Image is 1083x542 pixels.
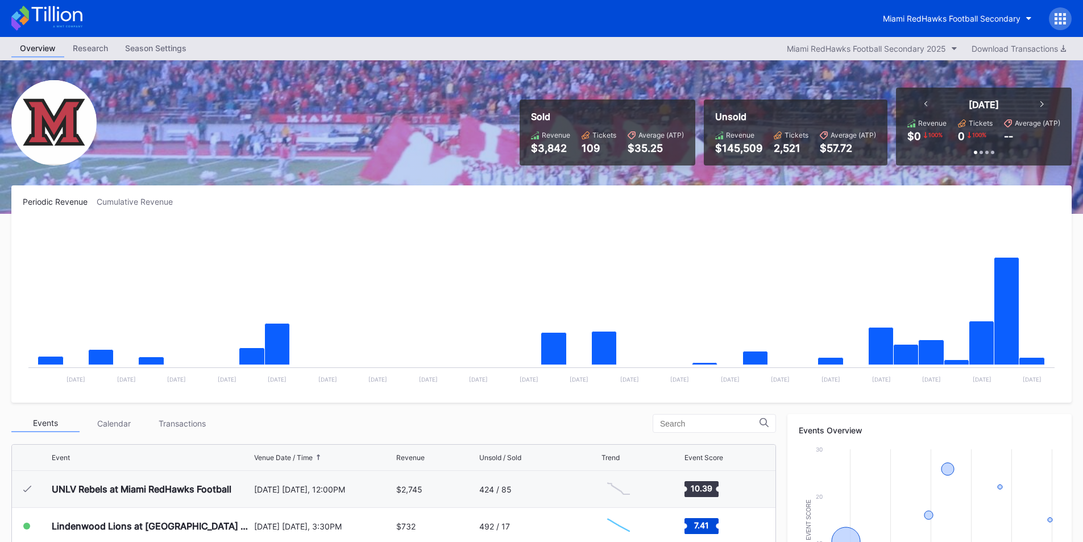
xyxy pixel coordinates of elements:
[872,376,891,383] text: [DATE]
[254,485,394,494] div: [DATE] [DATE], 12:00PM
[52,520,251,532] div: Lindenwood Lions at [GEOGRAPHIC_DATA] RedHawks Football
[52,453,70,462] div: Event
[570,376,588,383] text: [DATE]
[806,499,812,540] text: Event Score
[601,512,636,540] svg: Chart title
[918,119,947,127] div: Revenue
[396,522,416,531] div: $732
[23,221,1060,391] svg: Chart title
[774,142,808,154] div: 2,521
[973,376,991,383] text: [DATE]
[531,142,570,154] div: $3,842
[927,130,944,139] div: 100 %
[11,415,80,432] div: Events
[419,376,438,383] text: [DATE]
[883,14,1020,23] div: Miami RedHawks Football Secondary
[601,475,636,503] svg: Chart title
[167,376,186,383] text: [DATE]
[684,453,723,462] div: Event Score
[117,40,195,57] a: Season Settings
[972,44,1066,53] div: Download Transactions
[638,131,684,139] div: Average (ATP)
[52,483,231,495] div: UNLV Rebels at Miami RedHawks Football
[254,522,394,531] div: [DATE] [DATE], 3:30PM
[799,425,1060,435] div: Events Overview
[715,142,762,154] div: $145,509
[117,376,136,383] text: [DATE]
[479,453,521,462] div: Unsold / Sold
[721,376,740,383] text: [DATE]
[726,131,754,139] div: Revenue
[1004,130,1013,142] div: --
[11,80,97,166] img: Miami_RedHawks_Football_Secondary.png
[254,453,313,462] div: Venue Date / Time
[23,197,97,206] div: Periodic Revenue
[660,419,760,428] input: Search
[542,131,570,139] div: Revenue
[971,130,987,139] div: 100 %
[531,111,684,122] div: Sold
[820,142,876,154] div: $57.72
[318,376,337,383] text: [DATE]
[368,376,387,383] text: [DATE]
[80,415,148,432] div: Calendar
[148,415,216,432] div: Transactions
[117,40,195,56] div: Season Settings
[601,453,620,462] div: Trend
[582,142,616,154] div: 109
[787,44,946,53] div: Miami RedHawks Football Secondary 2025
[715,111,876,122] div: Unsold
[396,453,425,462] div: Revenue
[785,131,808,139] div: Tickets
[922,376,941,383] text: [DATE]
[831,131,876,139] div: Average (ATP)
[97,197,182,206] div: Cumulative Revenue
[620,376,639,383] text: [DATE]
[520,376,538,383] text: [DATE]
[874,8,1040,29] button: Miami RedHawks Football Secondary
[969,119,993,127] div: Tickets
[479,485,512,494] div: 424 / 85
[469,376,488,383] text: [DATE]
[958,130,965,142] div: 0
[691,483,712,493] text: 10.39
[268,376,287,383] text: [DATE]
[670,376,689,383] text: [DATE]
[67,376,85,383] text: [DATE]
[11,40,64,57] a: Overview
[1023,376,1041,383] text: [DATE]
[64,40,117,57] a: Research
[479,522,510,531] div: 492 / 17
[966,41,1072,56] button: Download Transactions
[1015,119,1060,127] div: Average (ATP)
[969,99,999,110] div: [DATE]
[628,142,684,154] div: $35.25
[907,130,921,142] div: $0
[816,446,823,453] text: 30
[771,376,790,383] text: [DATE]
[694,520,709,530] text: 7.41
[396,485,422,494] div: $2,745
[218,376,236,383] text: [DATE]
[821,376,840,383] text: [DATE]
[64,40,117,56] div: Research
[816,493,823,500] text: 20
[592,131,616,139] div: Tickets
[781,41,963,56] button: Miami RedHawks Football Secondary 2025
